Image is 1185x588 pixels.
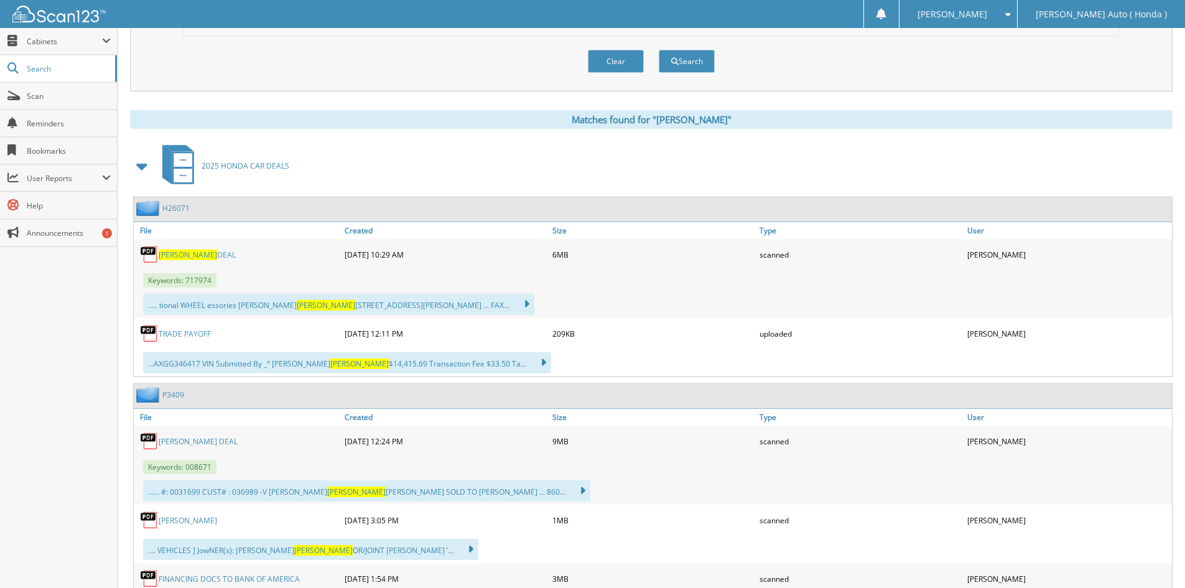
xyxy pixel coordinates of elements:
div: ...AXGG346417 VIN Submitted By _° [PERSON_NAME] $14,415.69 Transaction Fee $33.50 Ta... [143,352,551,373]
div: ...... #: 0031699 CUST# : 036989 -V [PERSON_NAME] [PERSON_NAME] SOLD TO [PERSON_NAME] ... 860... [143,480,590,502]
span: Reminders [27,118,111,129]
div: scanned [756,508,964,533]
div: 209KB [549,321,757,346]
img: folder2.png [136,200,162,216]
div: [PERSON_NAME] [964,242,1172,267]
div: uploaded [756,321,964,346]
div: 6MB [549,242,757,267]
span: Bookmarks [27,146,111,156]
span: [PERSON_NAME] [330,358,389,369]
span: 2025 HONDA CAR DEALS [202,161,289,171]
span: Help [27,200,111,211]
a: [PERSON_NAME]DEAL [159,250,236,260]
div: ..... tional WHEEL essories [PERSON_NAME] [STREET_ADDRESS][PERSON_NAME] ... FAX... [143,294,534,315]
a: Type [756,409,964,426]
a: H26071 [162,203,190,213]
div: [PERSON_NAME] [964,508,1172,533]
div: [DATE] 3:05 PM [342,508,549,533]
a: File [134,409,342,426]
span: [PERSON_NAME] [294,545,353,556]
div: [DATE] 10:29 AM [342,242,549,267]
a: User [964,409,1172,426]
span: [PERSON_NAME] Auto ( Honda ) [1036,11,1167,18]
button: Clear [588,50,644,73]
div: scanned [756,429,964,454]
img: PDF.png [140,432,159,450]
img: PDF.png [140,324,159,343]
a: TRADE PAYOFF [159,329,211,339]
span: [PERSON_NAME] [297,300,355,310]
span: [PERSON_NAME] [327,487,386,497]
span: Keywords: 717974 [143,273,216,287]
div: Matches found for "[PERSON_NAME]" [130,110,1173,129]
div: 1 [102,228,112,238]
div: [PERSON_NAME] [964,429,1172,454]
div: scanned [756,242,964,267]
a: Created [342,409,549,426]
span: Search [27,63,109,74]
span: Cabinets [27,36,102,47]
div: [DATE] 12:24 PM [342,429,549,454]
a: Type [756,222,964,239]
div: 1MB [549,508,757,533]
a: 2025 HONDA CAR DEALS [155,141,289,190]
a: [PERSON_NAME] [159,515,217,526]
a: [PERSON_NAME] DEAL [159,436,238,447]
img: PDF.png [140,245,159,264]
div: 9MB [549,429,757,454]
a: Created [342,222,549,239]
a: Size [549,222,757,239]
img: PDF.png [140,511,159,530]
img: folder2.png [136,387,162,403]
a: File [134,222,342,239]
div: [DATE] 12:11 PM [342,321,549,346]
div: [PERSON_NAME] [964,321,1172,346]
span: Scan [27,91,111,101]
img: PDF.png [140,569,159,588]
span: [PERSON_NAME] [918,11,987,18]
iframe: Chat Widget [1123,528,1185,588]
span: [PERSON_NAME] [159,250,217,260]
button: Search [659,50,715,73]
span: Keywords: 008671 [143,460,216,474]
a: Size [549,409,757,426]
span: Announcements [27,228,111,238]
span: User Reports [27,173,102,184]
img: scan123-logo-white.svg [12,6,106,22]
a: FINANCING DOCS TO BANK OF AMERICA [159,574,300,584]
a: User [964,222,1172,239]
a: P3409 [162,390,184,400]
div: .... VEHICLES ] JowNER(s): [PERSON_NAME] OR/JOINT [PERSON_NAME] ’... [143,539,478,560]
